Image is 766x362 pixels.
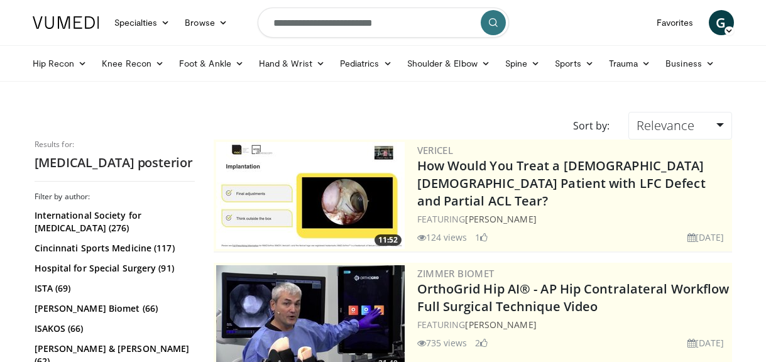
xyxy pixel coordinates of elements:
a: Hip Recon [25,51,95,76]
p: Results for: [35,140,195,150]
a: Cincinnati Sports Medicine (117) [35,242,192,255]
span: Relevance [637,117,694,134]
a: Zimmer Biomet [417,267,495,280]
li: [DATE] [687,336,725,349]
a: [PERSON_NAME] Biomet (66) [35,302,192,315]
a: G [709,10,734,35]
a: Spine [498,51,547,76]
a: Foot & Ankle [172,51,251,76]
img: VuMedi Logo [33,16,99,29]
a: ISTA (69) [35,282,192,295]
a: Vericel [417,144,454,156]
input: Search topics, interventions [258,8,509,38]
a: Sports [547,51,601,76]
a: Specialties [107,10,178,35]
a: [PERSON_NAME] [465,319,536,331]
a: Hospital for Special Surgery (91) [35,262,192,275]
a: Business [658,51,722,76]
a: Knee Recon [94,51,172,76]
a: Relevance [628,112,731,140]
a: Trauma [601,51,659,76]
li: 2 [475,336,488,349]
h3: Filter by author: [35,192,195,202]
span: 11:52 [375,234,402,246]
a: [PERSON_NAME] [465,213,536,225]
div: FEATURING [417,318,730,331]
a: Favorites [649,10,701,35]
a: How Would You Treat a [DEMOGRAPHIC_DATA] [DEMOGRAPHIC_DATA] Patient with LFC Defect and Partial A... [417,157,706,209]
a: Shoulder & Elbow [400,51,498,76]
li: 124 views [417,231,468,244]
a: 11:52 [216,142,405,249]
a: Hand & Wrist [251,51,332,76]
a: Pediatrics [332,51,400,76]
div: FEATURING [417,212,730,226]
li: [DATE] [687,231,725,244]
a: ISAKOS (66) [35,322,192,335]
li: 1 [475,231,488,244]
a: International Society for [MEDICAL_DATA] (276) [35,209,192,234]
a: Browse [177,10,235,35]
h2: [MEDICAL_DATA] posterior [35,155,195,171]
img: 62f325f7-467e-4e39-9fa8-a2cb7d050ecd.300x170_q85_crop-smart_upscale.jpg [216,142,405,249]
a: OrthoGrid Hip AI® - AP Hip Contralateral Workflow Full Surgical Technique Video [417,280,730,315]
div: Sort by: [564,112,619,140]
li: 735 views [417,336,468,349]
